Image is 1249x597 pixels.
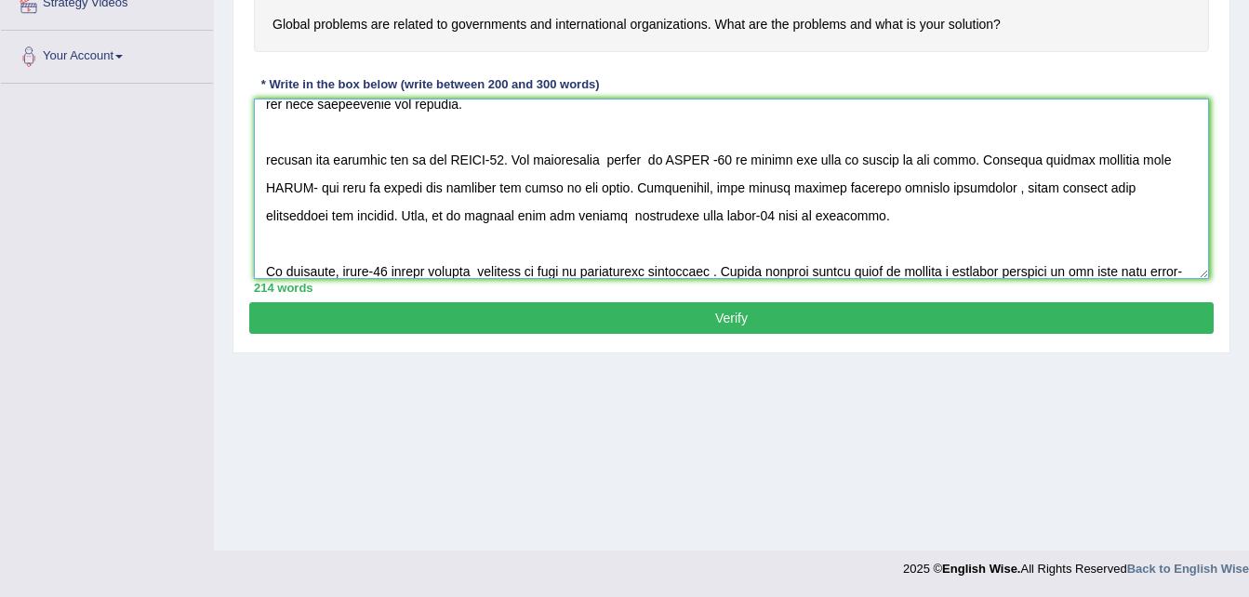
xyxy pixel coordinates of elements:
[1,31,213,77] a: Your Account
[903,551,1249,577] div: 2025 © All Rights Reserved
[1127,562,1249,576] a: Back to English Wise
[254,75,606,93] div: * Write in the box below (write between 200 and 300 words)
[254,279,1209,297] div: 214 words
[249,302,1214,334] button: Verify
[942,562,1020,576] strong: English Wise.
